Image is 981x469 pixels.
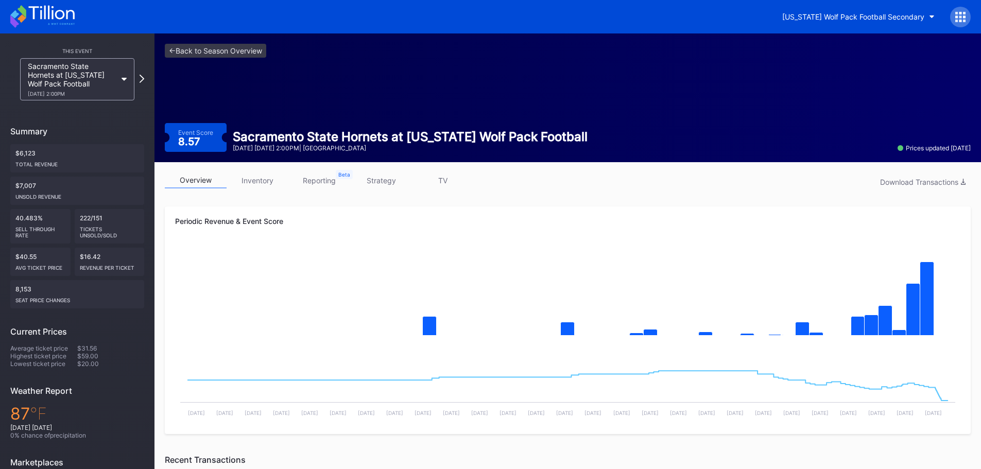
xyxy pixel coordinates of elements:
text: [DATE] [415,410,432,416]
text: [DATE] [443,410,460,416]
div: Revenue per ticket [80,260,140,271]
a: reporting [288,172,350,188]
span: ℉ [30,404,47,424]
text: [DATE] [301,410,318,416]
div: Sell Through Rate [15,222,65,238]
div: Prices updated [DATE] [898,144,971,152]
text: [DATE] [188,410,205,416]
text: [DATE] [755,410,772,416]
div: Highest ticket price [10,352,77,360]
div: $7,007 [10,177,144,205]
svg: Chart title [175,346,960,424]
div: Average ticket price [10,344,77,352]
button: [US_STATE] Wolf Pack Football Secondary [775,7,942,26]
div: Download Transactions [880,178,966,186]
text: [DATE] [727,410,744,416]
a: overview [165,172,227,188]
text: [DATE] [925,410,942,416]
text: [DATE] [386,410,403,416]
div: Weather Report [10,386,144,396]
div: Marketplaces [10,457,144,467]
div: [US_STATE] Wolf Pack Football Secondary [782,12,924,21]
div: Sacramento State Hornets at [US_STATE] Wolf Pack Football [233,129,588,144]
text: [DATE] [613,410,630,416]
text: [DATE] [500,410,517,416]
text: [DATE] [812,410,829,416]
div: 222/151 [75,209,145,244]
div: 8.57 [178,136,203,147]
div: Periodic Revenue & Event Score [175,217,960,225]
text: [DATE] [358,410,375,416]
a: TV [412,172,474,188]
text: [DATE] [471,410,488,416]
text: [DATE] [245,410,262,416]
div: [DATE] [DATE] 2:00PM | [GEOGRAPHIC_DATA] [233,144,588,152]
a: strategy [350,172,412,188]
div: Unsold Revenue [15,189,139,200]
div: Current Prices [10,326,144,337]
div: Recent Transactions [165,455,971,465]
div: 8,153 [10,280,144,308]
a: inventory [227,172,288,188]
text: [DATE] [528,410,545,416]
text: [DATE] [670,410,687,416]
div: Avg ticket price [15,260,65,271]
text: [DATE] [273,410,290,416]
button: Download Transactions [875,175,971,189]
div: Sacramento State Hornets at [US_STATE] Wolf Pack Football [28,62,116,97]
div: Total Revenue [15,157,139,167]
div: $31.56 [77,344,144,352]
div: $59.00 [77,352,144,360]
div: Summary [10,126,144,136]
text: [DATE] [698,410,715,416]
a: <-Back to Season Overview [165,44,266,58]
svg: Chart title [175,244,960,346]
text: [DATE] [556,410,573,416]
div: 40.483% [10,209,71,244]
div: Tickets Unsold/Sold [80,222,140,238]
text: [DATE] [642,410,659,416]
text: [DATE] [783,410,800,416]
text: [DATE] [868,410,885,416]
text: [DATE] [584,410,601,416]
text: [DATE] [216,410,233,416]
text: [DATE] [897,410,914,416]
div: $6,123 [10,144,144,172]
div: [DATE] [DATE] [10,424,144,431]
text: [DATE] [330,410,347,416]
div: $40.55 [10,248,71,276]
div: Lowest ticket price [10,360,77,368]
div: 0 % chance of precipitation [10,431,144,439]
div: $16.42 [75,248,145,276]
div: Event Score [178,129,213,136]
div: 87 [10,404,144,424]
div: seat price changes [15,293,139,303]
div: [DATE] 2:00PM [28,91,116,97]
text: [DATE] [840,410,857,416]
div: $20.00 [77,360,144,368]
div: This Event [10,48,144,54]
